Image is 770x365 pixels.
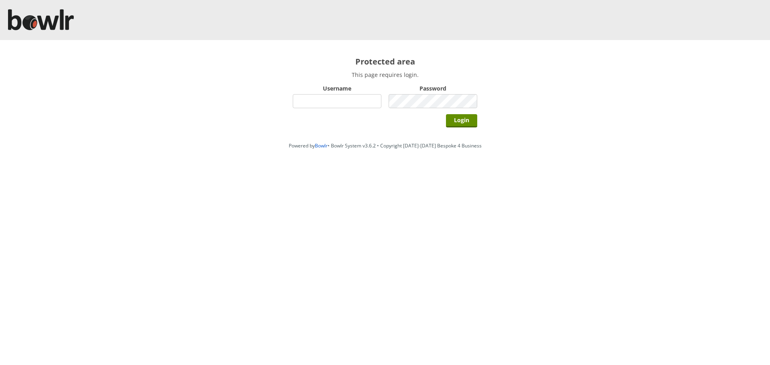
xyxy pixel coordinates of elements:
label: Username [293,85,381,92]
h2: Protected area [293,56,477,67]
input: Login [446,114,477,127]
span: Powered by • Bowlr System v3.6.2 • Copyright [DATE]-[DATE] Bespoke 4 Business [289,142,482,149]
p: This page requires login. [293,71,477,79]
label: Password [389,85,477,92]
a: Bowlr [315,142,328,149]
